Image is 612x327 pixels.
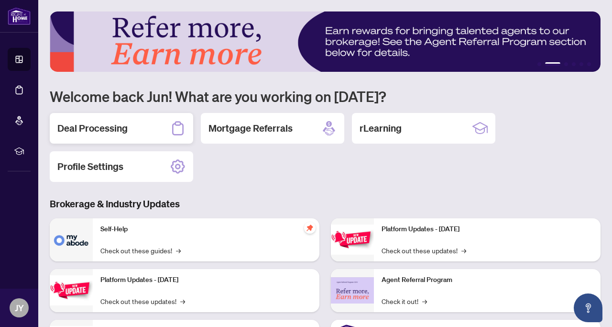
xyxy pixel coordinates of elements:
[50,218,93,261] img: Self-Help
[382,296,427,306] a: Check it out!→
[100,245,181,256] a: Check out these guides!→
[8,7,31,25] img: logo
[331,225,374,255] img: Platform Updates - June 23, 2025
[382,224,593,235] p: Platform Updates - [DATE]
[382,245,466,256] a: Check out these updates!→
[100,224,312,235] p: Self-Help
[537,62,541,66] button: 1
[57,160,123,173] h2: Profile Settings
[50,87,601,105] h1: Welcome back Jun! What are you working on [DATE]?
[50,275,93,305] img: Platform Updates - September 16, 2025
[50,11,601,72] img: Slide 1
[304,222,316,234] span: pushpin
[545,62,560,66] button: 2
[208,122,293,135] h2: Mortgage Referrals
[574,293,602,322] button: Open asap
[100,296,185,306] a: Check out these updates!→
[15,301,24,315] span: JY
[572,62,576,66] button: 4
[564,62,568,66] button: 3
[587,62,591,66] button: 6
[422,296,427,306] span: →
[331,277,374,304] img: Agent Referral Program
[50,197,601,211] h3: Brokerage & Industry Updates
[176,245,181,256] span: →
[180,296,185,306] span: →
[579,62,583,66] button: 5
[382,275,593,285] p: Agent Referral Program
[461,245,466,256] span: →
[100,275,312,285] p: Platform Updates - [DATE]
[360,122,402,135] h2: rLearning
[57,122,128,135] h2: Deal Processing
